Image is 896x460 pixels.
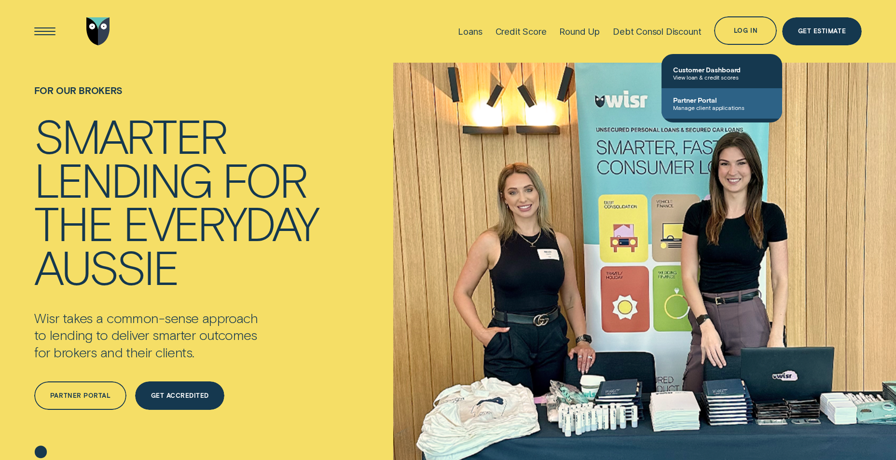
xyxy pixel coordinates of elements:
img: Wisr [86,17,110,45]
div: everyday [123,201,318,245]
a: Get Accredited [135,381,224,409]
div: Debt Consol Discount [613,26,701,37]
span: Customer Dashboard [673,66,771,74]
div: Aussie [34,245,178,289]
a: Customer DashboardView loan & credit scores [662,58,782,88]
div: the [34,201,112,245]
p: Wisr takes a common-sense approach to lending to deliver smarter outcomes for brokers and their c... [34,310,306,361]
div: for [222,158,306,202]
h1: For Our Brokers [34,85,317,114]
a: Partner PortalManage client applications [662,88,782,119]
h4: Smarter lending for the everyday Aussie [34,114,317,289]
a: Partner Portal [34,381,126,409]
button: Open Menu [31,17,59,45]
span: Partner Portal [673,96,771,104]
span: View loan & credit scores [673,74,771,81]
div: Round Up [559,26,600,37]
a: Get Estimate [782,17,861,45]
div: lending [34,158,211,202]
div: Credit Score [496,26,547,37]
span: Manage client applications [673,104,771,111]
button: Log in [714,16,777,44]
div: Loans [458,26,482,37]
div: Smarter [34,114,226,158]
